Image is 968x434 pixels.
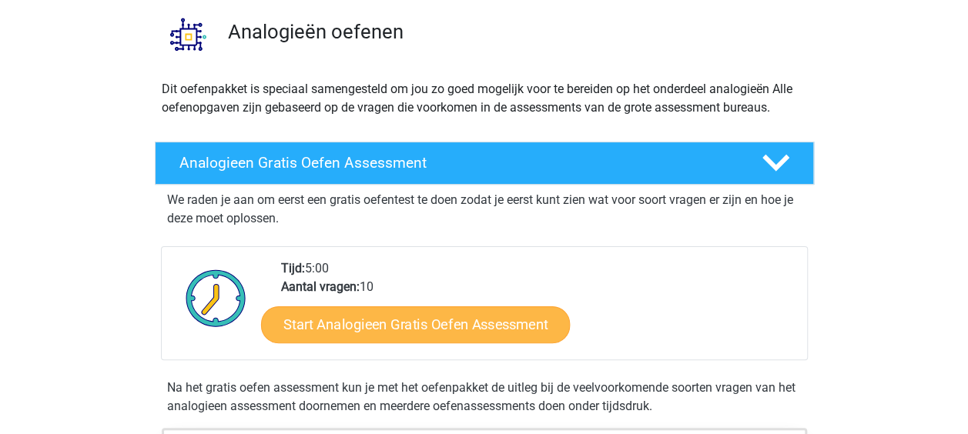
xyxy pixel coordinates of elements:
h3: Analogieën oefenen [228,20,802,44]
a: Analogieen Gratis Oefen Assessment [149,142,820,185]
p: Dit oefenpakket is speciaal samengesteld om jou zo goed mogelijk voor te bereiden op het onderdee... [162,80,807,117]
img: analogieen [156,2,221,67]
p: We raden je aan om eerst een gratis oefentest te doen zodat je eerst kunt zien wat voor soort vra... [167,191,802,228]
b: Aantal vragen: [281,279,360,294]
h4: Analogieen Gratis Oefen Assessment [179,154,737,172]
a: Start Analogieen Gratis Oefen Assessment [261,305,570,342]
img: Klok [177,259,255,336]
div: Na het gratis oefen assessment kun je met het oefenpakket de uitleg bij de veelvoorkomende soorte... [161,379,808,416]
div: 5:00 10 [270,259,806,359]
b: Tijd: [281,261,305,275]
